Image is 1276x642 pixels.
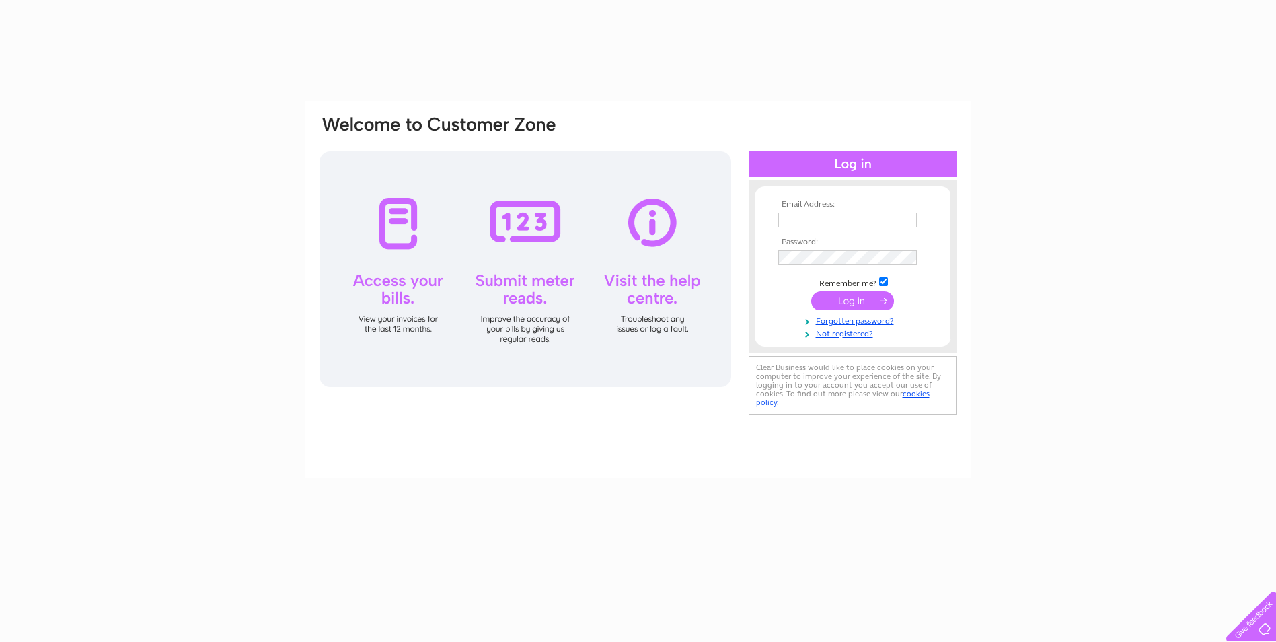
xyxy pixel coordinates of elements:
[756,389,930,407] a: cookies policy
[775,238,931,247] th: Password:
[778,314,931,326] a: Forgotten password?
[775,275,931,289] td: Remember me?
[775,200,931,209] th: Email Address:
[749,356,957,415] div: Clear Business would like to place cookies on your computer to improve your experience of the sit...
[811,291,894,310] input: Submit
[778,326,931,339] a: Not registered?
